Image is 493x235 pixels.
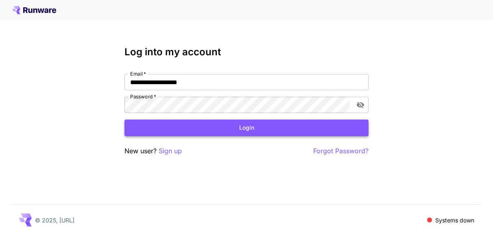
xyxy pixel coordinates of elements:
p: Systems down [435,216,474,224]
button: toggle password visibility [353,98,368,112]
button: Login [124,120,369,136]
button: Sign up [159,146,182,156]
label: Password [130,93,156,100]
h3: Log into my account [124,46,369,58]
label: Email [130,70,146,77]
p: © 2025, [URL] [35,216,74,224]
p: New user? [124,146,182,156]
button: Forgot Password? [313,146,369,156]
